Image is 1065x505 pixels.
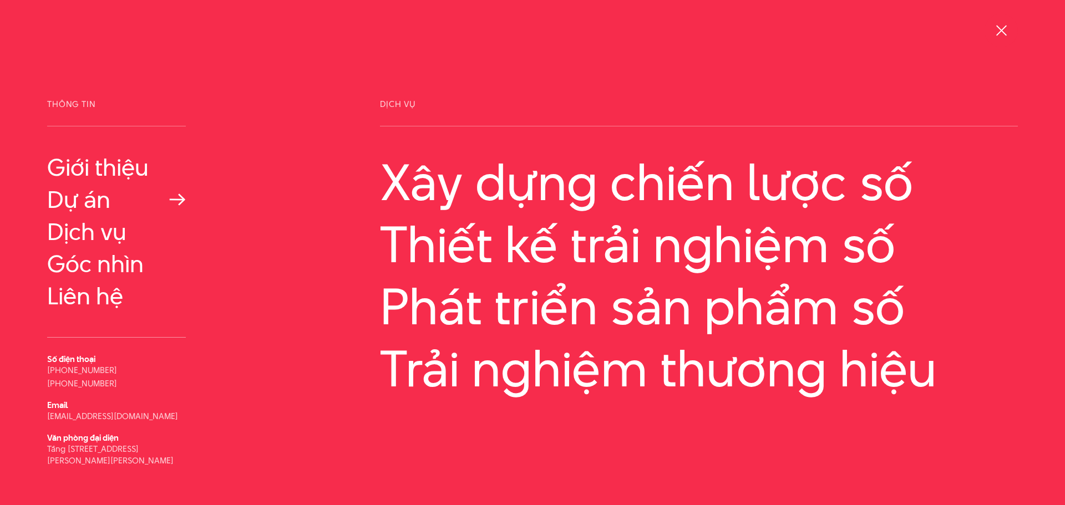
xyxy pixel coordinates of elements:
a: Dịch vụ [47,218,186,245]
span: Dịch vụ [380,100,1018,126]
a: Trải nghiệm thương hiệu [380,340,1018,397]
a: Thiết kế trải nghiệm số [380,216,1018,273]
a: Xây dựng chiến lược số [380,154,1018,211]
a: Dự án [47,186,186,213]
b: Email [47,399,68,411]
a: Góc nhìn [47,251,186,277]
a: [EMAIL_ADDRESS][DOMAIN_NAME] [47,410,178,422]
p: Tầng [STREET_ADDRESS][PERSON_NAME][PERSON_NAME] [47,443,186,466]
a: Giới thiệu [47,154,186,181]
a: Liên hệ [47,283,186,309]
a: [PHONE_NUMBER] [47,378,117,389]
b: Văn phòng đại diện [47,432,119,443]
b: Số điện thoại [47,353,95,365]
a: Phát triển sản phẩm số [380,278,1018,335]
a: [PHONE_NUMBER] [47,364,117,376]
span: Thông tin [47,100,186,126]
